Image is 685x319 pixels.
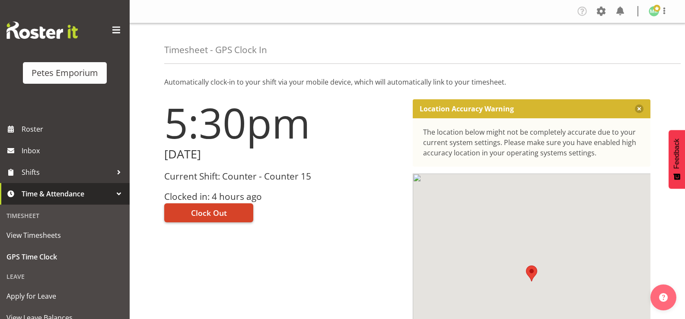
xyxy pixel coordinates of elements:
h3: Clocked in: 4 hours ago [164,192,402,202]
a: View Timesheets [2,224,127,246]
a: GPS Time Clock [2,246,127,268]
div: Timesheet [2,207,127,224]
div: Leave [2,268,127,285]
span: View Timesheets [6,229,123,242]
span: GPS Time Clock [6,250,123,263]
span: Inbox [22,144,125,157]
h3: Current Shift: Counter - Counter 15 [164,171,402,181]
span: Apply for Leave [6,290,123,303]
div: The location below might not be completely accurate due to your current system settings. Please m... [423,127,640,158]
a: Apply for Leave [2,285,127,307]
span: Clock Out [191,207,227,218]
h2: [DATE] [164,148,402,161]
button: Clock Out [164,203,253,222]
span: Shifts [22,166,112,179]
img: Rosterit website logo [6,22,78,39]
span: Time & Attendance [22,187,112,200]
h4: Timesheet - GPS Clock In [164,45,267,55]
span: Feedback [673,139,681,169]
img: melanie-richardson713.jpg [649,6,659,16]
button: Feedback - Show survey [669,130,685,189]
p: Automatically clock-in to your shift via your mobile device, which will automatically link to you... [164,77,650,87]
span: Roster [22,123,125,136]
img: help-xxl-2.png [659,293,668,302]
button: Close message [635,104,644,113]
h1: 5:30pm [164,99,402,146]
div: Petes Emporium [32,66,98,79]
p: Location Accuracy Warning [420,104,514,113]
